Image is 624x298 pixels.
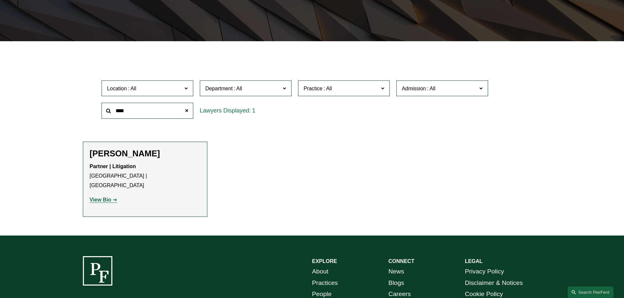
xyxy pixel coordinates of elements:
span: Location [107,86,127,91]
a: Privacy Policy [465,266,504,277]
strong: EXPLORE [312,258,337,264]
span: Admission [402,86,426,91]
span: Department [205,86,233,91]
span: Practice [304,86,323,91]
a: About [312,266,329,277]
span: 1 [252,107,255,114]
strong: LEGAL [465,258,482,264]
a: Search this site [568,287,614,298]
a: Practices [312,277,338,289]
p: [GEOGRAPHIC_DATA] | [GEOGRAPHIC_DATA] [90,162,200,190]
a: Disclaimer & Notices [465,277,523,289]
h2: [PERSON_NAME] [90,149,200,159]
strong: Partner | Litigation [90,164,136,169]
a: View Bio [90,197,117,202]
strong: CONNECT [388,258,414,264]
a: News [388,266,404,277]
a: Blogs [388,277,404,289]
strong: View Bio [90,197,111,202]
